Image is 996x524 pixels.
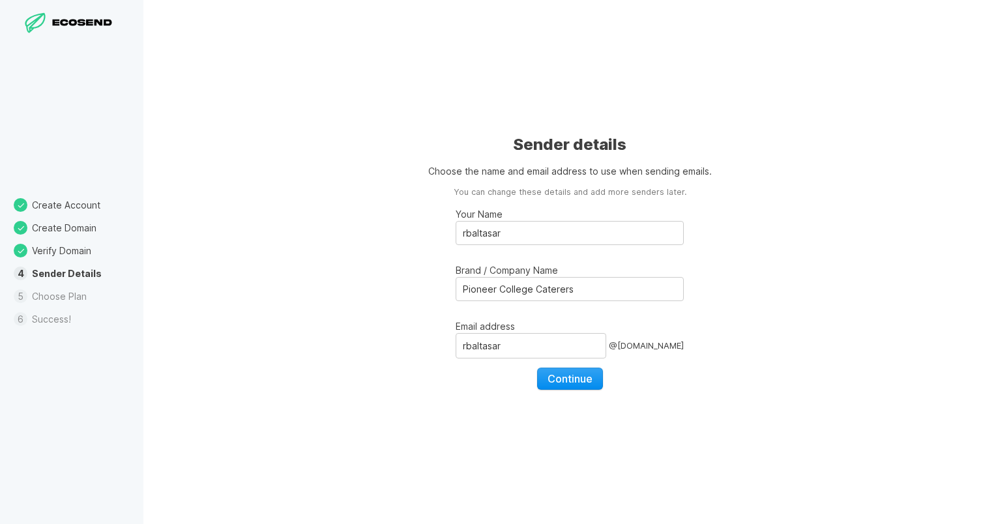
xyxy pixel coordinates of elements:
[609,333,684,358] div: @ [DOMAIN_NAME]
[456,277,684,301] input: Brand / Company Name
[456,221,684,245] input: Your Name
[513,134,626,155] h1: Sender details
[456,207,684,221] p: Your Name
[548,372,593,385] span: Continue
[537,368,603,390] button: Continue
[456,333,606,358] input: Email address@[DOMAIN_NAME]
[456,319,684,333] p: Email address
[428,164,712,178] p: Choose the name and email address to use when sending emails.
[454,186,686,199] aside: You can change these details and add more senders later.
[456,263,684,277] p: Brand / Company Name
